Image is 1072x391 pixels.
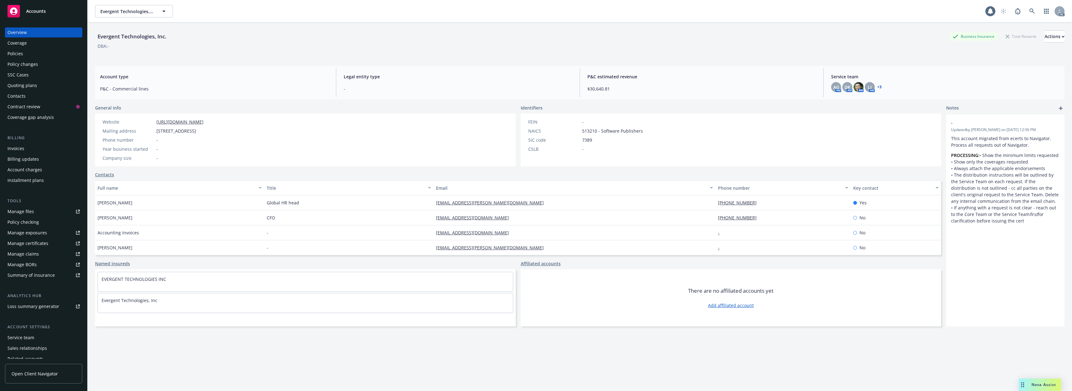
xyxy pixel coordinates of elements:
[854,82,864,92] img: photo
[436,245,549,251] a: [EMAIL_ADDRESS][PERSON_NAME][DOMAIN_NAME]
[5,249,82,259] a: Manage claims
[5,175,82,185] a: Installment plans
[264,180,433,195] button: Title
[7,354,43,364] div: Related accounts
[95,260,130,267] a: Named insureds
[1019,379,1027,391] div: Drag to move
[5,270,82,280] a: Summary of insurance
[26,9,46,14] span: Accounts
[5,228,82,238] span: Manage exposures
[7,270,55,280] div: Summary of insurance
[103,119,154,125] div: Website
[7,81,37,90] div: Quoting plans
[859,244,865,251] span: No
[7,301,59,311] div: Loss summary generator
[7,217,39,227] div: Policy checking
[528,137,580,143] div: SIC code
[103,137,154,143] div: Phone number
[7,343,47,353] div: Sales relationships
[344,86,572,92] span: -
[5,27,82,37] a: Overview
[5,144,82,154] a: Invoices
[5,217,82,227] a: Policy checking
[7,59,38,69] div: Policy changes
[5,260,82,270] a: Manage BORs
[7,154,39,164] div: Billing updates
[7,238,48,248] div: Manage certificates
[7,207,34,217] div: Manage files
[5,165,82,175] a: Account charges
[5,49,82,59] a: Policies
[718,185,841,191] div: Phone number
[1057,105,1065,112] a: add
[1045,30,1065,43] button: Actions
[831,73,1060,80] span: Service team
[587,86,816,92] span: $30,640.81
[5,324,82,330] div: Account settings
[156,119,203,125] a: [URL][DOMAIN_NAME]
[951,127,1060,133] span: Updated by [PERSON_NAME] on [DATE] 12:56 PM
[7,91,26,101] div: Contacts
[5,59,82,69] a: Policy changes
[5,293,82,299] div: Analytics hub
[1045,31,1065,42] div: Actions
[853,185,932,191] div: Key contact
[267,185,424,191] div: Title
[7,112,54,122] div: Coverage gap analysis
[1030,211,1038,217] em: first
[7,38,27,48] div: Coverage
[156,137,158,143] span: -
[1012,5,1024,17] a: Report a Bug
[833,84,839,90] span: AG
[5,198,82,204] div: Tools
[5,154,82,164] a: Billing updates
[7,144,24,154] div: Invoices
[5,135,82,141] div: Billing
[103,146,154,152] div: Year business started
[433,180,715,195] button: Email
[5,38,82,48] a: Coverage
[521,105,543,111] span: Identifiers
[95,105,121,111] span: General info
[12,370,58,377] span: Open Client Navigator
[1040,5,1053,17] a: Switch app
[5,343,82,353] a: Sales relationships
[267,229,268,236] span: -
[98,43,109,49] div: DBA: -
[946,115,1065,229] div: -Updatedby [PERSON_NAME] on [DATE] 12:56 PMThis account migrated from ecerts to Navigator. Proces...
[718,215,762,221] a: [PHONE_NUMBER]
[582,137,592,143] span: 7389
[156,128,196,134] span: [STREET_ADDRESS]
[7,175,44,185] div: Installment plans
[436,185,706,191] div: Email
[95,180,264,195] button: Full name
[100,73,328,80] span: Account type
[103,155,154,161] div: Company size
[528,119,580,125] div: FEIN
[436,230,514,236] a: [EMAIL_ADDRESS][DOMAIN_NAME]
[1031,382,1056,387] span: Nova Assist
[7,228,47,238] div: Manage exposures
[98,244,132,251] span: [PERSON_NAME]
[528,128,580,134] div: NAICS
[5,354,82,364] a: Related accounts
[267,244,268,251] span: -
[5,81,82,90] a: Quoting plans
[582,119,584,125] span: -
[102,297,157,303] a: Evergent Technologies, Inc
[95,171,114,178] a: Contacts
[708,302,754,309] a: Add affiliated account
[7,49,23,59] div: Policies
[877,85,882,89] a: +3
[103,128,154,134] div: Mailing address
[7,333,34,343] div: Service team
[5,238,82,248] a: Manage certificates
[859,229,865,236] span: No
[5,207,82,217] a: Manage files
[5,70,82,80] a: SSC Cases
[845,84,850,90] span: DK
[950,32,998,40] div: Business Insurance
[7,249,39,259] div: Manage claims
[946,105,959,112] span: Notes
[951,120,1043,126] span: -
